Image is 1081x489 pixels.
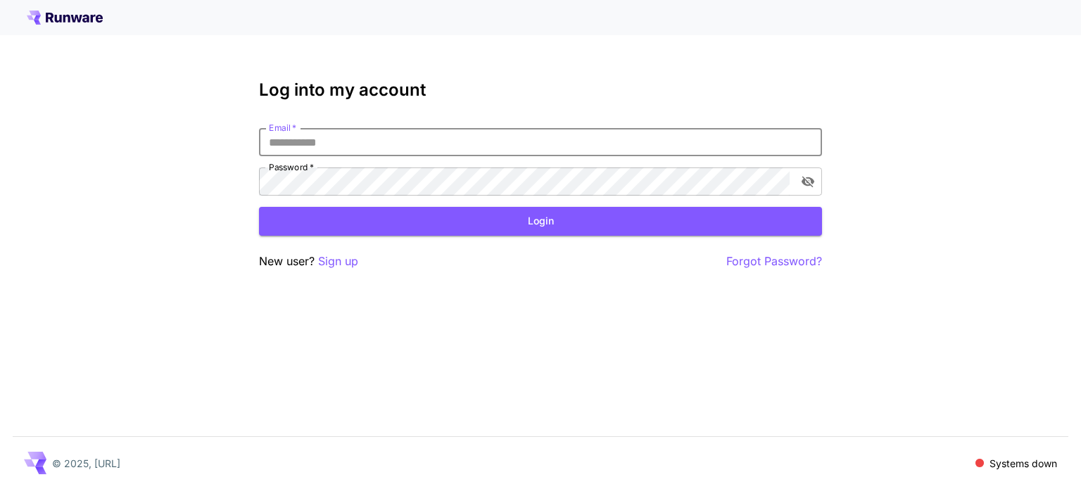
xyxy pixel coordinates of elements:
[259,207,822,236] button: Login
[52,456,120,471] p: © 2025, [URL]
[269,122,296,134] label: Email
[726,253,822,270] button: Forgot Password?
[259,253,358,270] p: New user?
[269,161,314,173] label: Password
[318,253,358,270] button: Sign up
[990,456,1057,471] p: Systems down
[795,169,821,194] button: toggle password visibility
[259,80,822,100] h3: Log into my account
